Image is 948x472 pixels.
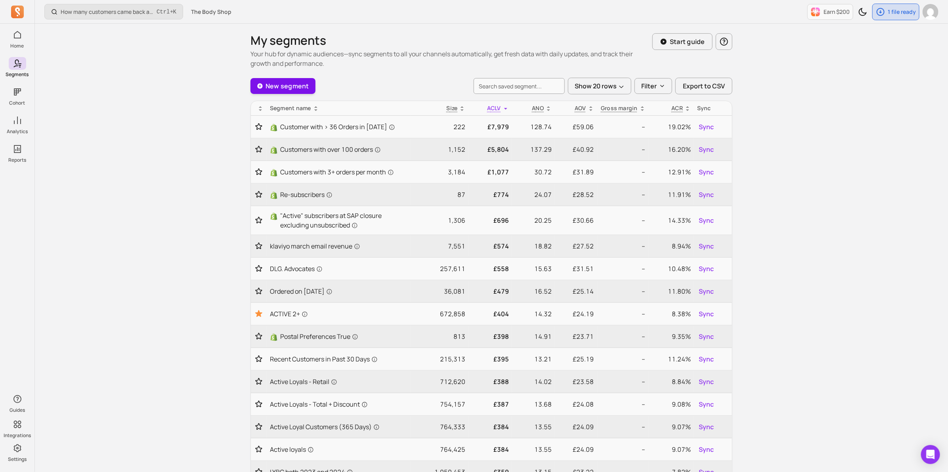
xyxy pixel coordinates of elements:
a: Active Loyals - Total + Discount [270,399,408,409]
p: -- [600,264,646,273]
button: How many customers came back and made another purchase?Ctrl+K [44,4,183,19]
p: 30.72 [515,167,552,177]
p: -- [600,309,646,319]
p: 13.55 [515,445,552,454]
p: 20.25 [515,216,552,225]
p: -- [600,377,646,386]
p: -- [600,422,646,432]
button: Toggle favorite [254,445,264,453]
p: -- [600,216,646,225]
p: £25.14 [558,287,594,296]
p: £25.19 [558,354,594,364]
p: Cohort [10,100,25,106]
img: Shopify [270,333,278,341]
button: Earn $200 [807,4,853,20]
button: Sync [697,120,715,133]
button: Sync [697,262,715,275]
span: Export to CSV [683,81,725,91]
button: Toggle favorite [254,287,264,295]
button: Toggle favorite [254,191,264,199]
span: Sync [699,445,714,454]
span: ANO [532,104,544,112]
p: -- [600,399,646,409]
p: £24.19 [558,309,594,319]
p: £574 [472,241,509,251]
span: klaviyo march email revenue [270,241,360,251]
span: Postal Preferences True [280,332,358,341]
a: Active Loyals - Retail [270,377,408,386]
span: Sync [699,287,714,296]
p: Segments [6,71,29,78]
img: avatar [923,4,938,20]
a: ShopifyCustomers with over 100 orders [270,145,408,154]
a: Shopify"Active" subscribers at SAP closure excluding unsubscribed [270,211,408,230]
span: Customer with > 36 Orders in [DATE] [280,122,395,132]
p: 1 file ready [888,8,916,16]
p: 11.80% [652,287,691,296]
p: Settings [8,456,27,462]
p: -- [600,122,646,132]
p: Home [11,43,24,49]
span: + [157,8,176,16]
p: 754,157 [414,399,465,409]
p: £40.92 [558,145,594,154]
p: £30.66 [558,216,594,225]
a: Active loyals [270,445,408,454]
button: Toggle favorite [254,355,264,363]
p: -- [600,445,646,454]
a: ShopifyPostal Preferences True [270,332,408,341]
a: ACTIVE 2+ [270,309,408,319]
p: £387 [472,399,509,409]
button: Sync [697,330,715,343]
p: -- [600,332,646,341]
p: 764,333 [414,422,465,432]
button: Toggle favorite [254,378,264,386]
p: 1,152 [414,145,465,154]
p: 14.32 [515,309,552,319]
span: Sync [699,190,714,199]
button: Toggle favorite [254,168,264,176]
button: Toggle favorite [254,423,264,431]
p: 222 [414,122,465,132]
button: Sync [697,214,715,227]
span: Sync [699,241,714,251]
span: ACLV [487,104,501,112]
img: Shopify [270,212,278,220]
a: ShopifyCustomer with > 36 Orders in [DATE] [270,122,408,132]
button: Start guide [652,33,713,50]
span: Sync [699,422,714,432]
p: £774 [472,190,509,199]
p: 7,551 [414,241,465,251]
p: £5,804 [472,145,509,154]
p: Reports [8,157,26,163]
p: 712,620 [414,377,465,386]
p: 11.91% [652,190,691,199]
span: Recent Customers in Past 30 Days [270,354,378,364]
button: Export to CSV [675,78,732,94]
button: Sync [697,420,715,433]
p: £23.71 [558,332,594,341]
a: klaviyo march email revenue [270,241,408,251]
p: 13.55 [515,422,552,432]
p: £7,979 [472,122,509,132]
p: £384 [472,445,509,454]
button: Sync [697,285,715,298]
p: 3,184 [414,167,465,177]
span: Sync [699,122,714,132]
p: £696 [472,216,509,225]
p: £404 [472,309,509,319]
button: Toggle favorite [254,216,264,224]
button: Sync [697,143,715,156]
p: 672,858 [414,309,465,319]
p: 14.91 [515,332,552,341]
p: ACR [671,104,683,112]
p: 9.35% [652,332,691,341]
button: Sync [697,188,715,201]
p: Filter [641,81,657,91]
div: Sync [697,104,729,112]
span: Sync [699,309,714,319]
a: Active Loyal Customers (365 Days) [270,422,408,432]
p: 12.91% [652,167,691,177]
p: £479 [472,287,509,296]
span: Active loyals [270,445,314,454]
